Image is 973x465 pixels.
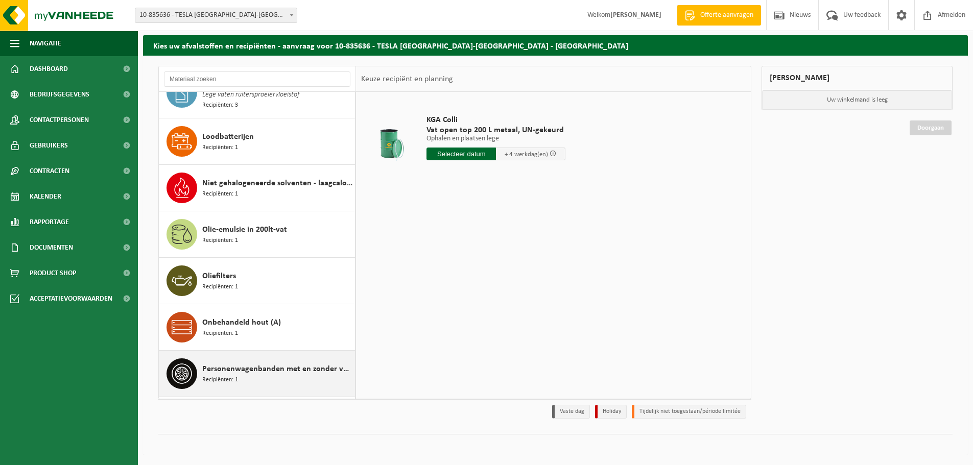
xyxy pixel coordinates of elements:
span: 10-835636 - TESLA BELGIUM-HASSELT - HASSELT [135,8,297,22]
div: Keuze recipiënt en planning [356,66,458,92]
span: Acceptatievoorwaarden [30,286,112,311]
span: Contactpersonen [30,107,89,133]
span: Lege vaten ruitersproeiervloeistof [202,89,299,101]
button: Oliefilters Recipiënten: 1 [159,258,355,304]
div: [PERSON_NAME] [762,66,953,90]
span: Product Shop [30,260,76,286]
button: Personenwagenbanden met en zonder velg Recipiënten: 1 [159,351,355,397]
span: Recipiënten: 1 [202,282,238,292]
button: Lege kunststof verpakkingen van gevaarlijke stoffen Lege vaten ruitersproeiervloeistof Recipiënte... [159,69,355,118]
span: Personenwagenbanden met en zonder velg [202,363,352,375]
span: Navigatie [30,31,61,56]
li: Holiday [595,405,627,419]
span: Onbehandeld hout (A) [202,316,281,329]
span: Recipiënten: 3 [202,101,238,110]
span: Loodbatterijen [202,131,254,143]
span: Dashboard [30,56,68,82]
input: Materiaal zoeken [164,71,350,87]
input: Selecteer datum [426,148,496,160]
span: Niet gehalogeneerde solventen - laagcalorisch in 200lt-vat [202,177,352,189]
span: Vat open top 200 L metaal, UN-gekeurd [426,125,565,135]
li: Tijdelijk niet toegestaan/période limitée [632,405,746,419]
h2: Kies uw afvalstoffen en recipiënten - aanvraag voor 10-835636 - TESLA [GEOGRAPHIC_DATA]-[GEOGRAPH... [143,35,968,55]
p: Uw winkelmand is leeg [762,90,952,110]
button: Onbehandeld hout (A) Recipiënten: 1 [159,304,355,351]
span: Offerte aanvragen [698,10,756,20]
a: Doorgaan [910,120,952,135]
span: Olie-emulsie in 200lt-vat [202,224,287,236]
span: Contracten [30,158,69,184]
button: Niet gehalogeneerde solventen - laagcalorisch in 200lt-vat Recipiënten: 1 [159,165,355,211]
span: Oliefilters [202,270,236,282]
span: Recipiënten: 1 [202,375,238,385]
span: 10-835636 - TESLA BELGIUM-HASSELT - HASSELT [135,8,297,23]
strong: [PERSON_NAME] [610,11,661,19]
a: Offerte aanvragen [677,5,761,26]
span: Gebruikers [30,133,68,158]
button: Loodbatterijen Recipiënten: 1 [159,118,355,165]
li: Vaste dag [552,405,590,419]
span: Rapportage [30,209,69,235]
span: Recipiënten: 1 [202,189,238,199]
span: + 4 werkdag(en) [505,151,548,158]
span: Recipiënten: 1 [202,236,238,246]
span: Recipiënten: 1 [202,329,238,338]
span: Recipiënten: 1 [202,143,238,153]
span: Documenten [30,235,73,260]
span: Bedrijfsgegevens [30,82,89,107]
button: Olie-emulsie in 200lt-vat Recipiënten: 1 [159,211,355,258]
span: Kalender [30,184,61,209]
span: KGA Colli [426,115,565,125]
p: Ophalen en plaatsen lege [426,135,565,142]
